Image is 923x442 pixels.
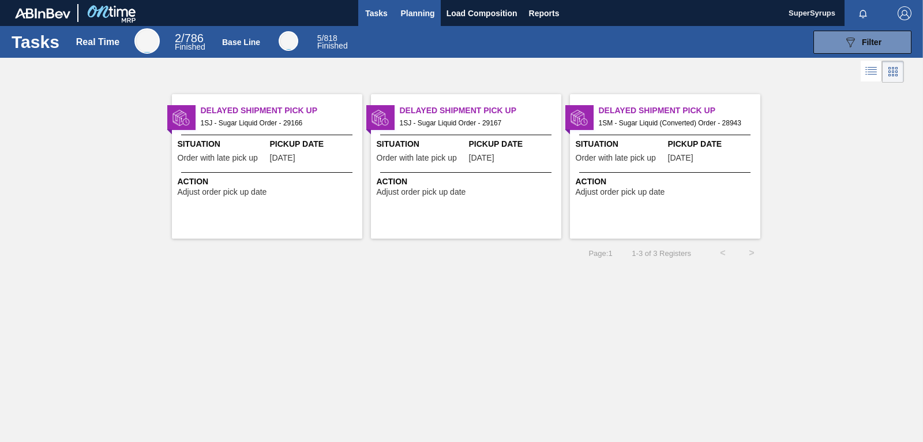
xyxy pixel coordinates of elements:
[15,8,70,18] img: TNhmsLtSVTkK8tSr43FrP2fwEKptu5GPRR3wAAAABJRU5ErkJggg==
[400,117,552,129] span: 1SJ - Sugar Liquid Order - 29167
[400,105,561,117] span: Delayed Shipment Pick Up
[599,105,760,117] span: Delayed Shipment Pick Up
[898,6,911,20] img: Logout
[630,249,691,258] span: 1 - 3 of 3 Registers
[178,176,359,188] span: Action
[377,176,558,188] span: Action
[201,117,353,129] span: 1SJ - Sugar Liquid Order - 29166
[76,37,119,47] div: Real Time
[447,6,517,20] span: Load Composition
[708,239,737,268] button: <
[861,61,882,83] div: List Vision
[377,188,466,196] span: Adjust order pick up date
[588,249,612,258] span: Page : 1
[279,31,298,51] div: Base Line
[668,138,757,150] span: Pickup Date
[317,34,322,43] span: 5
[317,35,348,50] div: Base Line
[845,5,881,21] button: Notifications
[317,34,337,43] span: / 818
[12,35,59,49] h1: Tasks
[134,28,160,54] div: Real Time
[377,154,457,162] span: Order with late pick up
[175,32,204,44] span: / 786
[175,34,205,51] div: Real Time
[576,176,757,188] span: Action
[222,38,260,47] div: Base Line
[737,239,766,268] button: >
[201,105,362,117] span: Delayed Shipment Pick Up
[862,38,881,47] span: Filter
[469,138,558,150] span: Pickup Date
[882,61,904,83] div: Card Vision
[175,42,205,51] span: Finished
[813,31,911,54] button: Filter
[668,154,693,162] span: 06/10/2025
[469,154,494,162] span: 06/18/2025
[377,138,466,150] span: Situation
[372,109,389,127] img: status
[172,109,190,127] img: status
[178,154,258,162] span: Order with late pick up
[576,188,665,196] span: Adjust order pick up date
[317,41,348,50] span: Finished
[576,138,665,150] span: Situation
[364,6,389,20] span: Tasks
[529,6,560,20] span: Reports
[270,138,359,150] span: Pickup Date
[175,32,181,44] span: 2
[178,188,267,196] span: Adjust order pick up date
[178,138,267,150] span: Situation
[401,6,435,20] span: Planning
[571,109,588,127] img: status
[599,117,751,129] span: 1SM - Sugar Liquid (Converted) Order - 28943
[270,154,295,162] span: 06/18/2025
[576,154,656,162] span: Order with late pick up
